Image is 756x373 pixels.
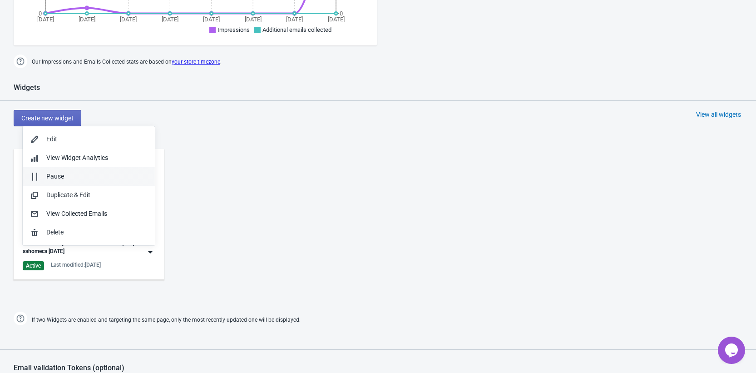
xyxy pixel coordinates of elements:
[46,209,148,219] div: View Collected Emails
[120,16,137,23] tspan: [DATE]
[245,16,262,23] tspan: [DATE]
[23,223,155,242] button: Delete
[23,130,155,149] button: Edit
[340,10,343,17] tspan: 0
[39,10,42,17] tspan: 0
[21,114,74,122] span: Create new widget
[23,186,155,204] button: Duplicate & Edit
[718,337,747,364] iframe: chat widget
[32,55,222,70] span: Our Impressions and Emails Collected stats are based on .
[23,204,155,223] button: View Collected Emails
[23,149,155,167] button: View Widget Analytics
[14,55,27,68] img: help.png
[217,26,250,33] span: Impressions
[37,16,54,23] tspan: [DATE]
[286,16,303,23] tspan: [DATE]
[23,248,64,257] div: sahomeca [DATE]
[203,16,220,23] tspan: [DATE]
[32,313,301,328] span: If two Widgets are enabled and targeting the same page, only the most recently updated one will b...
[23,261,44,270] div: Active
[14,110,81,126] button: Create new widget
[696,110,741,119] div: View all widgets
[14,312,27,325] img: help.png
[146,248,155,257] img: dropdown.png
[46,172,148,181] div: Pause
[172,59,220,65] a: your store timezone
[46,190,148,200] div: Duplicate & Edit
[328,16,345,23] tspan: [DATE]
[51,261,101,269] div: Last modified: [DATE]
[23,167,155,186] button: Pause
[46,154,108,161] span: View Widget Analytics
[262,26,331,33] span: Additional emails collected
[79,16,95,23] tspan: [DATE]
[162,16,178,23] tspan: [DATE]
[46,134,148,144] div: Edit
[46,228,148,237] div: Delete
